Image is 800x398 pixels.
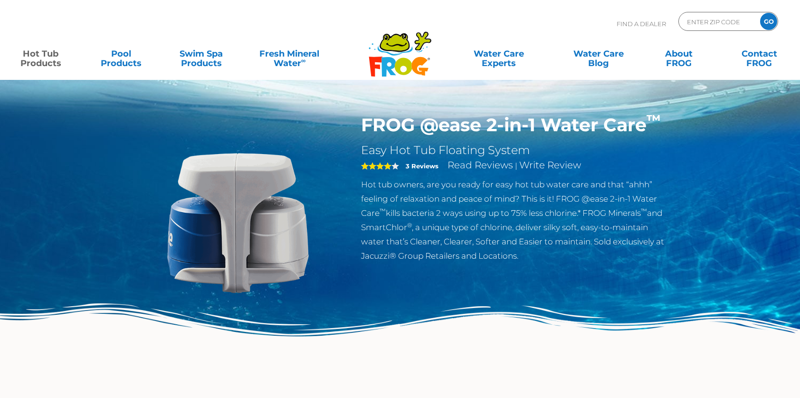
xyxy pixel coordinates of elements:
[519,159,581,171] a: Write Review
[448,44,550,63] a: Water CareExperts
[361,143,671,157] h2: Easy Hot Tub Floating System
[361,162,391,170] span: 4
[10,44,72,63] a: Hot TubProducts
[515,161,517,170] span: |
[567,44,630,63] a: Water CareBlog
[448,159,513,171] a: Read Reviews
[760,13,777,30] input: GO
[250,44,328,63] a: Fresh MineralWater∞
[407,222,412,229] sup: ®
[90,44,152,63] a: PoolProducts
[301,57,306,64] sup: ∞
[406,162,438,170] strong: 3 Reviews
[363,19,437,77] img: Frog Products Logo
[380,207,386,214] sup: ™
[648,44,710,63] a: AboutFROG
[728,44,790,63] a: ContactFROG
[129,114,347,332] img: @ease-2-in-1-Holder-v2.png
[647,111,661,128] sup: ™
[361,114,671,136] h1: FROG @ease 2-in-1 Water Care
[617,12,666,36] p: Find A Dealer
[361,177,671,263] p: Hot tub owners, are you ready for easy hot tub water care and that “ahhh” feeling of relaxation a...
[641,207,647,214] sup: ™
[170,44,233,63] a: Swim SpaProducts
